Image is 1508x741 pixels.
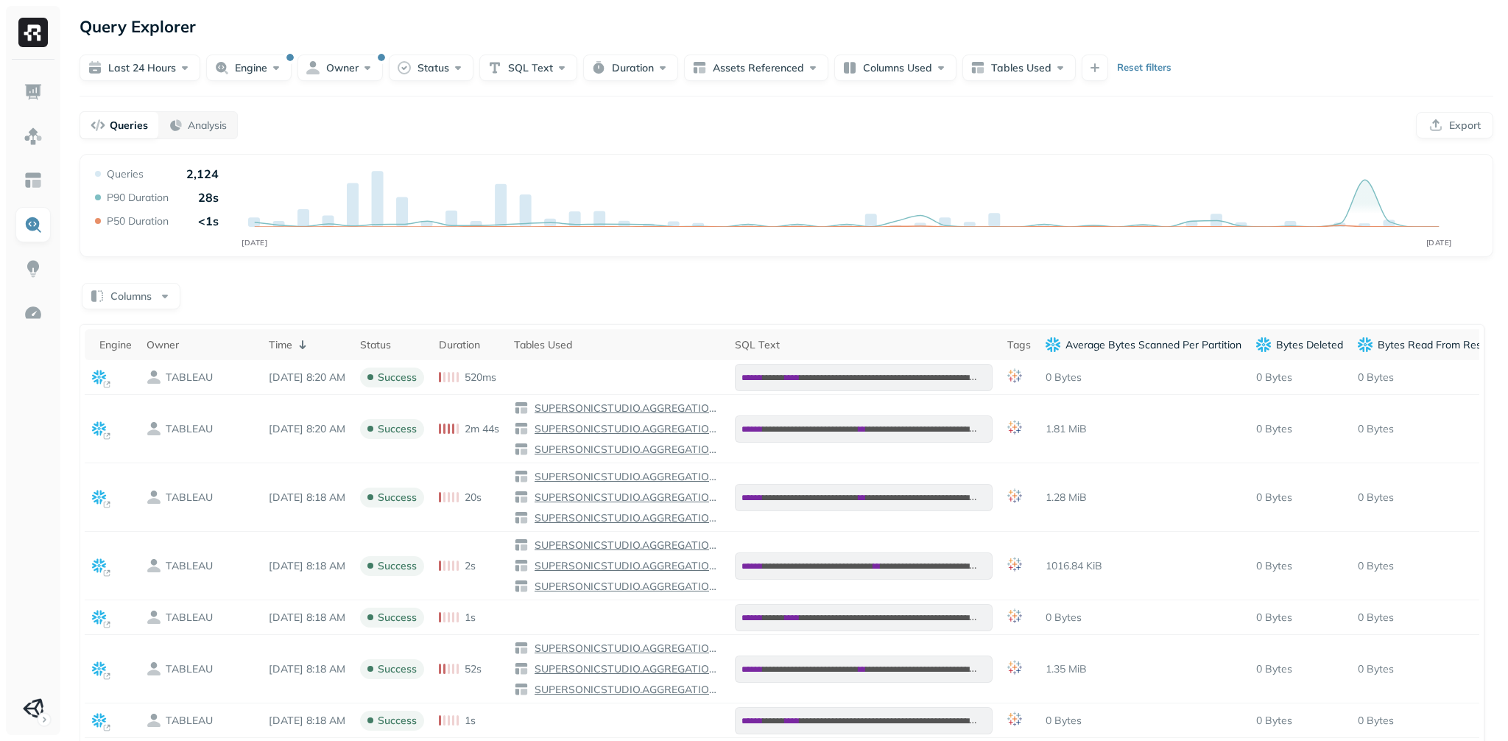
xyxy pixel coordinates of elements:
p: success [378,370,417,384]
td: 1.35 MiB [1038,635,1249,703]
p: success [378,611,417,625]
div: Owner [147,338,254,352]
div: SQL Text [735,338,993,352]
td: 0 Bytes [1350,635,1501,703]
td: 0 Bytes [1249,395,1350,463]
a: SUPERSONICSTUDIO.AGGREGATIONS.TABLEAU_USERS [529,580,720,594]
button: Columns Used [834,55,956,81]
p: SUPERSONICSTUDIO.AGGREGATIONS.EXTRACT_EVENTS [532,470,720,484]
img: table [514,661,529,676]
p: 2s [465,559,476,573]
p: SUPERSONICSTUDIO.AGGREGATIONS.EXTRACT_EVENTS [532,642,720,656]
p: Bytes Read From Result [1378,338,1493,352]
div: Time [269,336,345,354]
td: 0 Bytes [1038,703,1249,738]
button: Engine [206,55,292,81]
button: SQL Text [479,55,577,81]
a: SUPERSONICSTUDIO.AGGREGATIONS.EXTRACT_EVENTS [529,401,720,415]
img: table [514,490,529,505]
td: 0 Bytes [1350,463,1501,532]
p: Query Explorer [80,13,196,40]
button: Tables Used [962,55,1076,81]
p: SUPERSONICSTUDIO.AGGREGATIONS.EXTRACT_EVENTS [532,538,720,552]
a: SUPERSONICSTUDIO.AGGREGATIONS.TABLEAU_USERS [529,443,720,457]
a: SUPERSONICSTUDIO.AGGREGATIONS.EXTRACT_EVENTS [529,538,720,552]
a: SUPERSONICSTUDIO.AGGREGATIONS.EXTRACT_EVENTS [529,470,720,484]
p: TABLEAU [166,662,213,676]
p: SUPERSONICSTUDIO.AGGREGATIONS.DIM_GAMES_MIRROR [532,491,720,505]
p: SUPERSONICSTUDIO.AGGREGATIONS.TABLEAU_USERS [532,580,720,594]
button: Assets Referenced [684,55,828,81]
p: success [378,662,417,676]
p: TABLEAU [166,491,213,505]
td: 0 Bytes [1249,703,1350,738]
p: success [378,714,417,728]
p: 20s [465,491,482,505]
a: SUPERSONICSTUDIO.AGGREGATIONS.DIM_GAMES_MIRROR [529,491,720,505]
img: owner [147,370,161,384]
img: Optimization [24,303,43,323]
button: Columns [82,283,180,309]
td: 0 Bytes [1249,360,1350,395]
p: Sep 9, 2025 8:18 AM [269,559,345,573]
p: success [378,491,417,505]
p: SUPERSONICSTUDIO.AGGREGATIONS.TABLEAU_USERS [532,683,720,697]
img: Query Explorer [24,215,43,234]
p: TABLEAU [166,422,213,436]
p: SUPERSONICSTUDIO.AGGREGATIONS.TABLEAU_USERS [532,443,720,457]
img: Dashboard [24,82,43,102]
img: Unity [23,698,43,719]
img: table [514,421,529,436]
p: Queries [110,119,148,133]
tspan: [DATE] [1426,238,1452,247]
p: Sep 9, 2025 8:18 AM [269,611,345,625]
p: Queries [107,167,144,181]
img: owner [147,713,161,728]
img: table [514,469,529,484]
p: 28s [198,190,219,205]
img: table [514,558,529,573]
td: 0 Bytes [1249,463,1350,532]
img: table [514,641,529,656]
p: 2m 44s [465,422,499,436]
p: <1s [198,214,219,228]
p: Sep 9, 2025 8:20 AM [269,422,345,436]
a: SUPERSONICSTUDIO.AGGREGATIONS.EXTRACT_EVENTS [529,642,720,656]
img: owner [147,421,161,436]
button: Owner [297,55,383,81]
p: Sep 9, 2025 8:18 AM [269,662,345,676]
p: Sep 9, 2025 8:20 AM [269,370,345,384]
p: Sep 9, 2025 8:18 AM [269,491,345,505]
p: success [378,422,417,436]
p: SUPERSONICSTUDIO.AGGREGATIONS.EXTRACT_EVENTS [532,401,720,415]
td: 1.28 MiB [1038,463,1249,532]
p: TABLEAU [166,611,213,625]
p: 1s [465,611,476,625]
a: SUPERSONICSTUDIO.AGGREGATIONS.DIM_GAMES_MIRROR [529,662,720,676]
button: Last 24 hours [80,55,200,81]
p: P50 Duration [107,214,169,228]
img: Asset Explorer [24,171,43,190]
p: 1s [465,714,476,728]
img: table [514,510,529,525]
td: 0 Bytes [1038,360,1249,395]
p: P90 Duration [107,191,169,205]
td: 0 Bytes [1350,395,1501,463]
p: Sep 9, 2025 8:18 AM [269,714,345,728]
td: 0 Bytes [1350,703,1501,738]
p: Bytes Deleted [1276,338,1343,352]
img: owner [147,490,161,505]
a: SUPERSONICSTUDIO.AGGREGATIONS.DIM_GAMES_MIRROR [529,559,720,573]
p: success [378,559,417,573]
div: Tables Used [514,338,720,352]
div: Status [360,338,424,352]
button: Status [389,55,473,81]
p: 2,124 [186,166,219,181]
p: Reset filters [1117,60,1171,75]
p: SUPERSONICSTUDIO.AGGREGATIONS.TABLEAU_USERS [532,511,720,525]
td: 0 Bytes [1249,532,1350,600]
a: SUPERSONICSTUDIO.AGGREGATIONS.DIM_GAMES_MIRROR [529,422,720,436]
div: Engine [99,338,132,352]
img: owner [147,558,161,573]
p: SUPERSONICSTUDIO.AGGREGATIONS.DIM_GAMES_MIRROR [532,559,720,573]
